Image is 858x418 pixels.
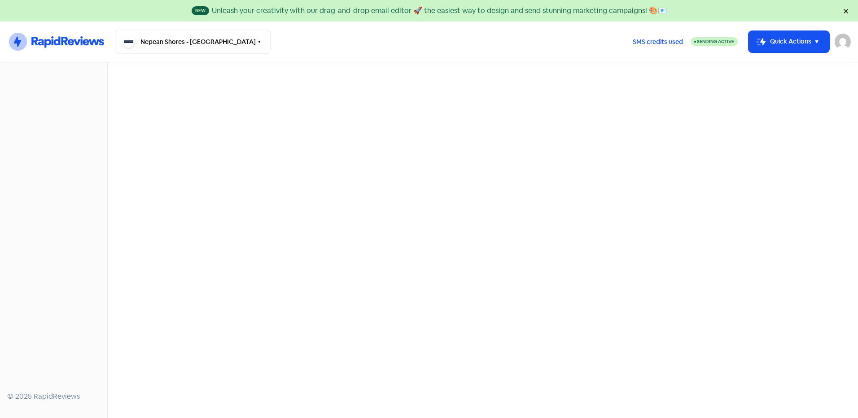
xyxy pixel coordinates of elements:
[7,391,100,402] div: © 2025 RapidReviews
[749,31,829,52] button: Quick Actions
[691,36,738,47] a: Sending Active
[835,34,851,50] img: User
[212,5,667,16] div: Unleash your creativity with our drag-and-drop email editor 🚀 the easiest way to design and send ...
[192,6,209,15] span: New
[115,30,271,54] button: Nepean Shores - [GEOGRAPHIC_DATA]
[633,37,683,47] span: SMS credits used
[625,36,691,46] a: SMS credits used
[697,39,734,44] span: Sending Active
